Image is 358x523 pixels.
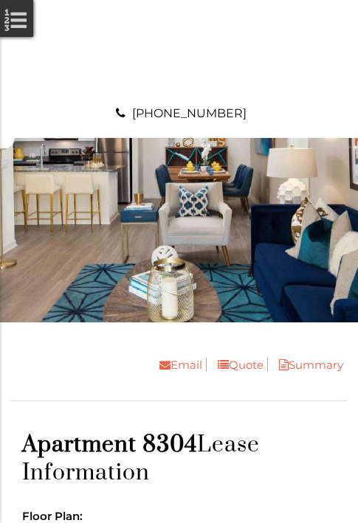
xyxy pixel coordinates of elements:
[148,358,207,372] a: Email
[207,358,268,372] a: Quote
[22,431,336,487] h1: Lease Information
[132,106,247,120] a: [PHONE_NUMBER]
[22,431,197,459] span: Apartment 8304
[268,358,347,372] a: Summary
[142,15,216,89] img: A graphic with a red M and the word SOUTH.
[22,509,83,523] span: Floor Plan:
